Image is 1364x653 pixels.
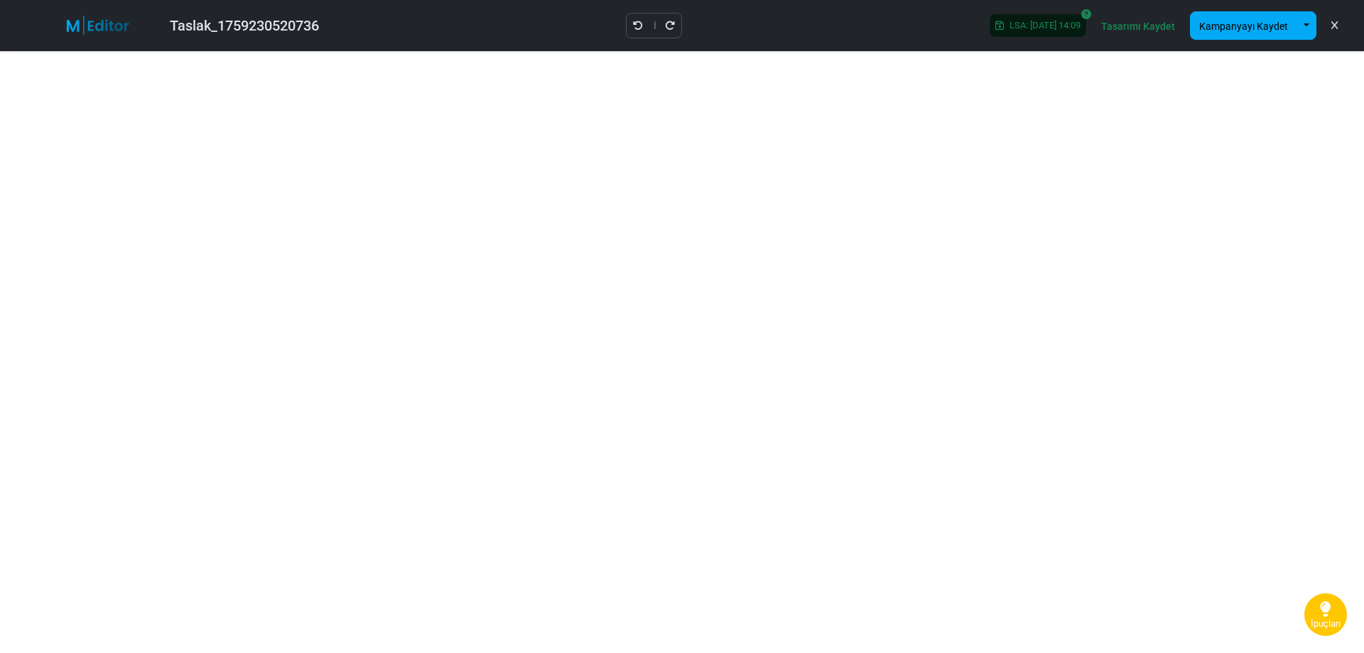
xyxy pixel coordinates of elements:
[1311,618,1341,629] font: İpuçları
[1081,9,1091,19] i: SoftSave® kapalı
[1101,21,1175,32] font: Tasarımı Kaydet
[1010,20,1081,31] font: LSA: [DATE] 14:09
[170,17,319,34] font: Taslak_1759230520736
[1190,11,1297,40] button: Kampanyayı Kaydet
[632,16,644,35] a: Geri al
[664,16,676,35] a: Yeniden yap
[1199,21,1288,32] font: Kampanyayı Kaydet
